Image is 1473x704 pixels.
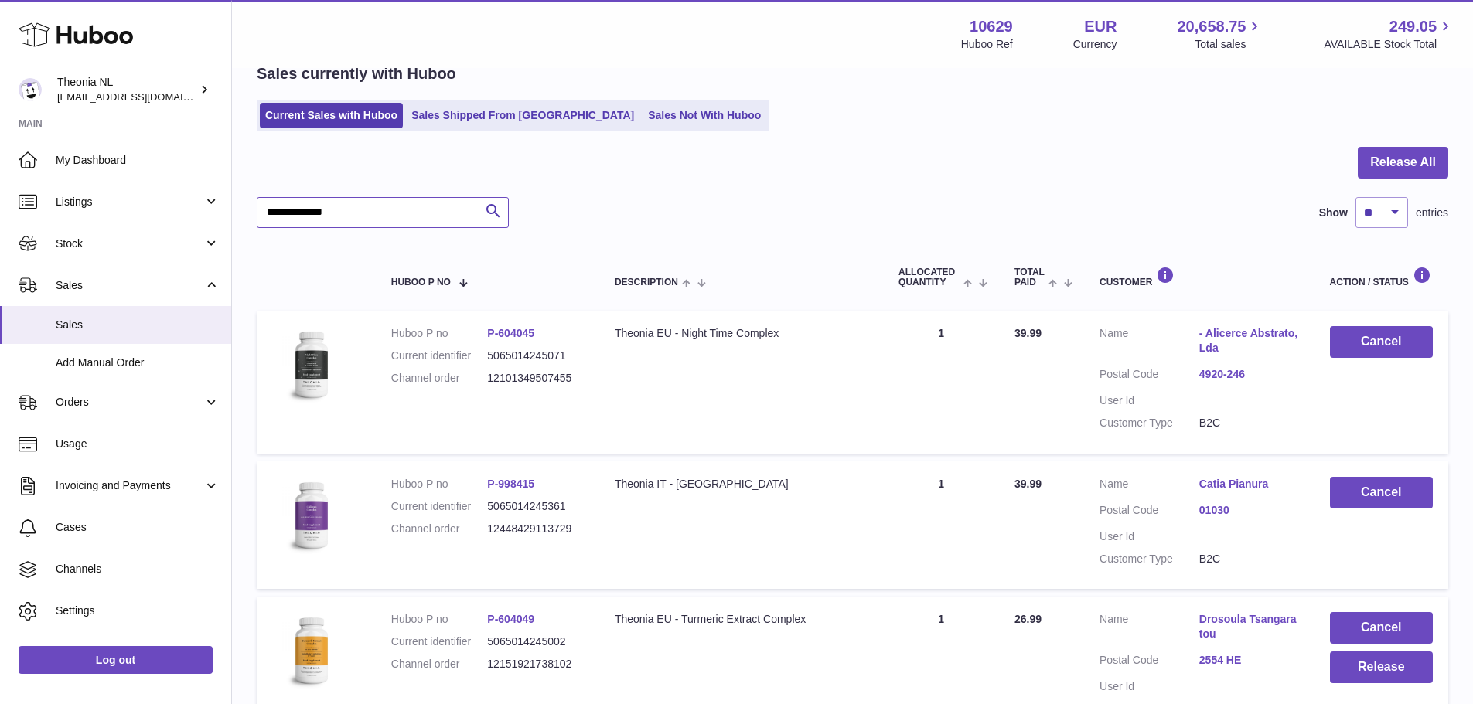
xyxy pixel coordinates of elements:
[1389,16,1437,37] span: 249.05
[1330,326,1433,358] button: Cancel
[56,562,220,576] span: Channels
[257,63,456,84] h2: Sales currently with Huboo
[1100,529,1199,544] dt: User Id
[57,90,227,103] span: [EMAIL_ADDRESS][DOMAIN_NAME]
[1100,679,1199,694] dt: User Id
[56,355,220,370] span: Add Manual Order
[1100,393,1199,408] dt: User Id
[391,657,488,672] dt: Channel order
[1100,612,1199,645] dt: Name
[1100,416,1199,430] dt: Customer Type
[1199,367,1299,382] a: 4920-246
[1014,327,1042,339] span: 39.99
[961,37,1013,52] div: Huboo Ref
[19,646,213,674] a: Log out
[1416,206,1448,220] span: entries
[1195,37,1263,52] span: Total sales
[1014,613,1042,625] span: 26.99
[970,16,1013,37] strong: 10629
[272,477,349,554] img: 106291725893008.jpg
[260,103,403,128] a: Current Sales with Huboo
[1100,552,1199,566] dt: Customer Type
[487,327,534,339] a: P-604045
[1324,16,1454,52] a: 249.05 AVAILABLE Stock Total
[391,371,488,386] dt: Channel order
[56,153,220,168] span: My Dashboard
[391,522,488,536] dt: Channel order
[391,277,451,287] span: Huboo P no
[56,236,203,251] span: Stock
[272,326,349,403] img: 106291725893109.jpg
[1100,477,1199,495] dt: Name
[19,78,42,101] img: info@wholesomegoods.eu
[1100,326,1199,359] dt: Name
[898,267,960,287] span: ALLOCATED Quantity
[883,461,999,590] td: 1
[1073,37,1117,52] div: Currency
[1330,651,1433,683] button: Release
[1319,206,1348,220] label: Show
[1100,503,1199,522] dt: Postal Code
[56,604,220,618] span: Settings
[56,395,203,410] span: Orders
[56,520,220,535] span: Cases
[406,103,639,128] a: Sales Shipped From [GEOGRAPHIC_DATA]
[57,75,196,104] div: Theonia NL
[1100,367,1199,386] dt: Postal Code
[1330,612,1433,644] button: Cancel
[391,612,488,627] dt: Huboo P no
[1199,653,1299,668] a: 2554 HE
[1199,612,1299,641] a: Drosoula Tsangaratou
[391,634,488,649] dt: Current identifier
[487,613,534,625] a: P-604049
[487,349,584,363] dd: 5065014245071
[883,311,999,453] td: 1
[1100,267,1299,287] div: Customer
[1330,477,1433,508] button: Cancel
[1014,267,1045,287] span: Total paid
[1199,326,1299,355] a: - Alicerce Abstrato, Lda
[1014,478,1042,490] span: 39.99
[1100,653,1199,672] dt: Postal Code
[615,477,868,491] div: Theonia IT - [GEOGRAPHIC_DATA]
[1199,552,1299,566] dd: B2C
[643,103,766,128] a: Sales Not With Huboo
[391,499,488,514] dt: Current identifier
[1199,416,1299,430] dd: B2C
[1177,16,1246,37] span: 20,658.75
[487,499,584,514] dd: 5065014245361
[615,326,868,341] div: Theonia EU - Night Time Complex
[1084,16,1117,37] strong: EUR
[487,522,584,536] dd: 12448429113729
[1177,16,1263,52] a: 20,658.75 Total sales
[56,437,220,451] span: Usage
[615,612,868,627] div: Theonia EU - Turmeric Extract Complex
[56,478,203,493] span: Invoicing and Payments
[272,612,349,689] img: 106291725893031.jpg
[487,371,584,386] dd: 12101349507455
[56,318,220,332] span: Sales
[391,477,488,491] dt: Huboo P no
[615,277,678,287] span: Description
[1330,267,1433,287] div: Action / Status
[391,326,488,341] dt: Huboo P no
[487,657,584,672] dd: 12151921738102
[1324,37,1454,52] span: AVAILABLE Stock Total
[487,634,584,649] dd: 5065014245002
[1199,477,1299,491] a: Catia Pianura
[56,195,203,209] span: Listings
[1358,147,1448,179] button: Release All
[487,478,534,490] a: P-998415
[56,278,203,293] span: Sales
[391,349,488,363] dt: Current identifier
[1199,503,1299,518] a: 01030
